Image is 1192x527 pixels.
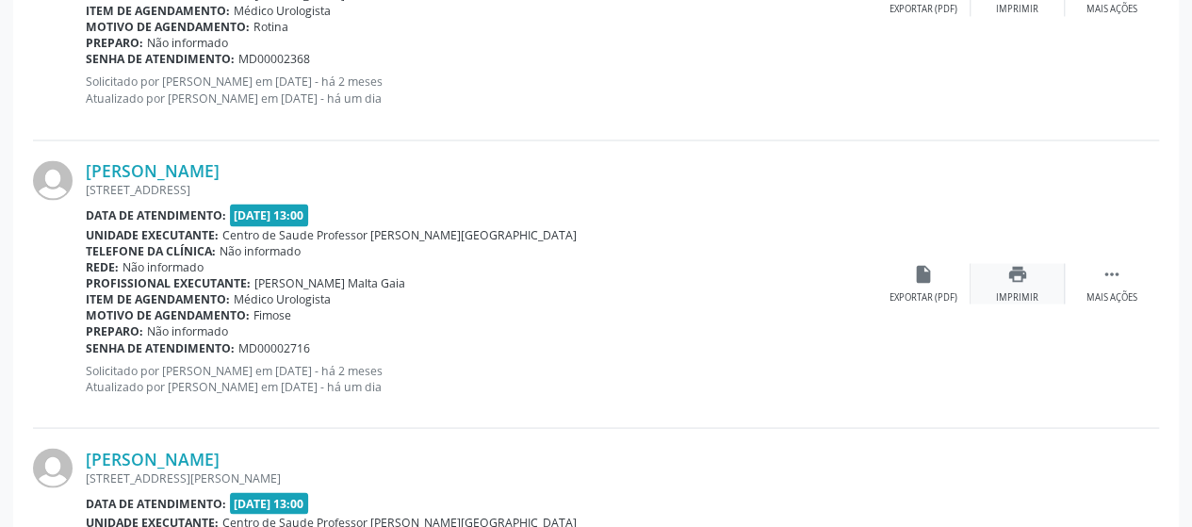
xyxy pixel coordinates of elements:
span: Não informado [220,242,301,258]
div: [STREET_ADDRESS] [86,181,876,197]
a: [PERSON_NAME] [86,448,220,469]
span: Fimose [253,306,291,322]
div: Mais ações [1086,3,1137,16]
b: Motivo de agendamento: [86,306,250,322]
span: [PERSON_NAME] Malta Gaia [254,274,405,290]
b: Motivo de agendamento: [86,19,250,35]
span: Centro de Saude Professor [PERSON_NAME][GEOGRAPHIC_DATA] [222,226,577,242]
span: Não informado [147,35,228,51]
b: Unidade executante: [86,226,219,242]
a: [PERSON_NAME] [86,160,220,181]
p: Solicitado por [PERSON_NAME] em [DATE] - há 2 meses Atualizado por [PERSON_NAME] em [DATE] - há u... [86,74,876,106]
b: Data de atendimento: [86,206,226,222]
div: Imprimir [996,290,1038,304]
b: Data de atendimento: [86,495,226,511]
i:  [1102,263,1122,284]
b: Preparo: [86,322,143,338]
span: Não informado [147,322,228,338]
i: print [1007,263,1028,284]
b: Telefone da clínica: [86,242,216,258]
div: Exportar (PDF) [890,290,957,304]
span: Médico Urologista [234,3,331,19]
p: Solicitado por [PERSON_NAME] em [DATE] - há 2 meses Atualizado por [PERSON_NAME] em [DATE] - há u... [86,362,876,394]
div: Imprimir [996,3,1038,16]
span: Rotina [253,19,288,35]
img: img [33,160,73,200]
span: MD00002716 [238,339,310,355]
div: Mais ações [1086,290,1137,304]
b: Senha de atendimento: [86,51,235,67]
b: Profissional executante: [86,274,251,290]
span: [DATE] 13:00 [230,204,309,225]
span: [DATE] 13:00 [230,492,309,514]
div: [STREET_ADDRESS][PERSON_NAME] [86,469,876,486]
span: MD00002368 [238,51,310,67]
i: insert_drive_file [913,263,934,284]
span: Médico Urologista [234,290,331,306]
div: Exportar (PDF) [890,3,957,16]
img: img [33,448,73,487]
span: Não informado [122,258,204,274]
b: Rede: [86,258,119,274]
b: Item de agendamento: [86,290,230,306]
b: Item de agendamento: [86,3,230,19]
b: Senha de atendimento: [86,339,235,355]
b: Preparo: [86,35,143,51]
